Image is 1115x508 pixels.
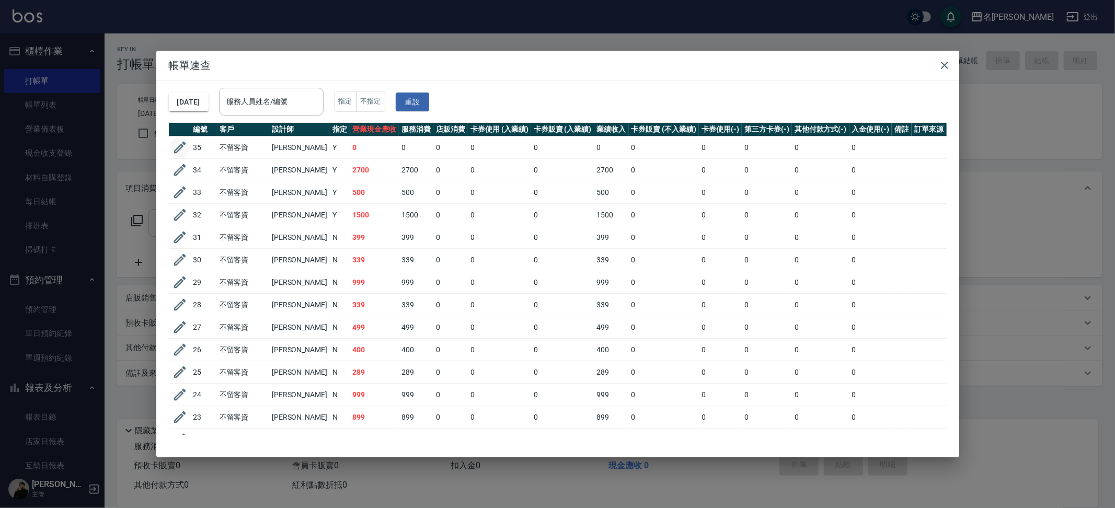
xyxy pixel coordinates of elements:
[594,249,629,271] td: 339
[269,249,330,271] td: [PERSON_NAME]
[849,271,892,294] td: 0
[191,429,217,451] td: 22
[350,361,399,384] td: 289
[468,339,531,361] td: 0
[191,136,217,159] td: 35
[191,249,217,271] td: 30
[742,429,792,451] td: 0
[217,429,269,451] td: 不留客資
[849,204,892,226] td: 0
[269,361,330,384] td: [PERSON_NAME]
[156,51,959,80] h2: 帳單速查
[742,181,792,204] td: 0
[269,294,330,316] td: [PERSON_NAME]
[742,123,792,136] th: 第三方卡券(-)
[433,271,468,294] td: 0
[531,271,594,294] td: 0
[399,204,433,226] td: 1500
[849,159,892,181] td: 0
[433,181,468,204] td: 0
[531,123,594,136] th: 卡券販賣 (入業績)
[350,429,399,451] td: 320
[433,204,468,226] td: 0
[330,429,350,451] td: Y
[792,136,849,159] td: 0
[742,316,792,339] td: 0
[330,294,350,316] td: N
[594,204,629,226] td: 1500
[792,316,849,339] td: 0
[217,339,269,361] td: 不留客資
[699,159,742,181] td: 0
[269,406,330,429] td: [PERSON_NAME]
[350,384,399,406] td: 999
[699,406,742,429] td: 0
[594,123,629,136] th: 業績收入
[399,249,433,271] td: 339
[468,384,531,406] td: 0
[399,181,433,204] td: 500
[792,384,849,406] td: 0
[792,406,849,429] td: 0
[629,159,699,181] td: 0
[468,249,531,271] td: 0
[594,406,629,429] td: 899
[350,226,399,249] td: 399
[468,271,531,294] td: 0
[217,249,269,271] td: 不留客資
[330,316,350,339] td: N
[217,271,269,294] td: 不留客資
[594,181,629,204] td: 500
[350,123,399,136] th: 營業現金應收
[531,226,594,249] td: 0
[433,123,468,136] th: 店販消費
[849,384,892,406] td: 0
[699,294,742,316] td: 0
[849,123,892,136] th: 入金使用(-)
[531,249,594,271] td: 0
[217,136,269,159] td: 不留客資
[629,406,699,429] td: 0
[468,159,531,181] td: 0
[629,316,699,339] td: 0
[269,429,330,451] td: [PERSON_NAME]
[742,249,792,271] td: 0
[594,384,629,406] td: 999
[468,429,531,451] td: 0
[330,339,350,361] td: N
[531,294,594,316] td: 0
[350,339,399,361] td: 400
[742,406,792,429] td: 0
[468,123,531,136] th: 卡券使用 (入業績)
[350,406,399,429] td: 899
[433,136,468,159] td: 0
[531,204,594,226] td: 0
[849,181,892,204] td: 0
[217,226,269,249] td: 不留客資
[399,226,433,249] td: 399
[350,249,399,271] td: 339
[191,159,217,181] td: 34
[433,316,468,339] td: 0
[699,136,742,159] td: 0
[191,294,217,316] td: 28
[269,316,330,339] td: [PERSON_NAME]
[217,159,269,181] td: 不留客資
[217,361,269,384] td: 不留客資
[792,361,849,384] td: 0
[433,339,468,361] td: 0
[629,294,699,316] td: 0
[330,406,350,429] td: N
[269,123,330,136] th: 設計師
[217,316,269,339] td: 不留客資
[330,384,350,406] td: N
[191,181,217,204] td: 33
[468,406,531,429] td: 0
[531,339,594,361] td: 0
[849,339,892,361] td: 0
[594,136,629,159] td: 0
[468,294,531,316] td: 0
[330,204,350,226] td: Y
[594,316,629,339] td: 499
[330,226,350,249] td: N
